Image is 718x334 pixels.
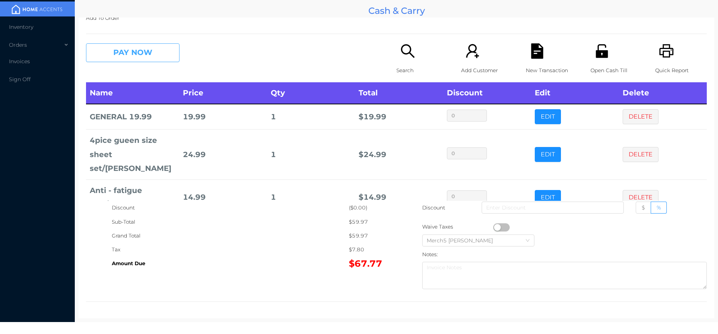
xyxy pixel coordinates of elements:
[400,43,415,59] i: icon: search
[86,180,179,215] td: Anti - fatigue mat/18x30"
[9,4,65,15] img: mainBanner
[179,180,267,215] td: 14.99
[642,204,645,211] span: $
[271,110,351,124] div: 1
[526,64,577,77] p: New Transaction
[655,64,707,77] p: Quick Report
[271,148,351,162] div: 1
[355,82,443,104] th: Total
[112,243,349,257] div: Tax
[9,76,31,83] span: Sign Off
[271,190,351,204] div: 1
[531,82,619,104] th: Edit
[86,104,179,129] td: GENERAL 19.99
[535,147,561,162] button: EDIT
[659,43,674,59] i: icon: printer
[535,109,561,124] button: EDIT
[422,220,493,234] div: Waive Taxes
[79,4,714,18] div: Cash & Carry
[112,229,349,243] div: Grand Total
[525,238,530,243] i: icon: down
[623,109,659,124] button: DELETE
[349,243,396,257] div: $7.80
[112,201,349,215] div: Discount
[349,257,396,270] div: $67.77
[112,215,349,229] div: Sub-Total
[112,257,349,270] div: Amount Due
[590,64,642,77] p: Open Cash Till
[427,235,500,246] div: Merch5 Lawrence
[623,190,659,205] button: DELETE
[422,251,438,257] label: Notes:
[535,190,561,205] button: EDIT
[461,64,513,77] p: Add Customer
[530,43,545,59] i: icon: file-text
[594,43,610,59] i: icon: unlock
[623,147,659,162] button: DELETE
[349,201,396,215] div: ($0.00)
[86,82,179,104] th: Name
[86,11,707,25] p: Add To Order
[267,82,355,104] th: Qty
[179,129,267,179] td: 24.99
[355,129,443,179] td: $ 24.99
[179,82,267,104] th: Price
[396,64,448,77] p: Search
[355,180,443,215] td: $ 14.99
[9,58,30,65] span: Invoices
[619,82,707,104] th: Delete
[465,43,480,59] i: icon: user-add
[86,43,179,62] button: PAY NOW
[86,129,179,179] td: 4pice gueen size sheet set/[PERSON_NAME]
[443,82,531,104] th: Discount
[482,202,624,214] input: Enter Discount
[349,215,396,229] div: $59.97
[179,104,267,129] td: 19.99
[9,24,33,30] span: Inventory
[355,104,443,129] td: $ 19.99
[422,201,446,215] p: Discount
[657,204,661,211] span: %
[349,229,396,243] div: $59.97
